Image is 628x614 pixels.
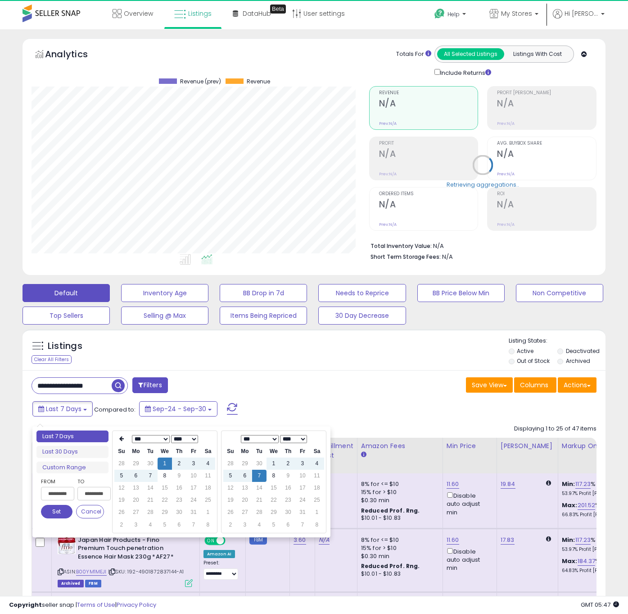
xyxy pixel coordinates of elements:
th: Fr [186,445,201,458]
div: ASIN: [58,536,193,586]
button: Sep-24 - Sep-30 [139,401,217,417]
td: 14 [143,482,158,494]
div: 15% for > $10 [361,544,436,552]
td: 18 [201,482,215,494]
p: Listing States: [509,337,605,345]
label: From [41,477,72,486]
td: 29 [267,506,281,518]
span: FBM [85,580,101,587]
span: Revenue (prev) [180,78,221,85]
td: 31 [295,506,310,518]
div: $0.30 min [361,496,436,504]
td: 7 [186,519,201,531]
td: 18 [310,482,324,494]
td: 13 [129,482,143,494]
td: 19 [223,494,238,506]
span: Help [447,10,460,18]
td: 28 [252,506,267,518]
td: 23 [281,494,295,506]
small: FBM [249,535,267,545]
td: 10 [295,470,310,482]
b: Min: [562,480,575,488]
td: 21 [252,494,267,506]
a: 117.23 [575,480,591,489]
div: Min Price [447,441,493,451]
div: Disable auto adjust min [447,546,490,573]
td: 7 [295,519,310,531]
td: 19 [114,494,129,506]
td: 28 [114,458,129,470]
li: Custom Range [36,462,108,474]
span: Last 7 Days [46,404,81,413]
th: Fr [295,445,310,458]
td: 7 [143,470,158,482]
td: 27 [238,506,252,518]
td: 25 [201,494,215,506]
a: 117.23 [575,536,591,545]
div: 8% for <= $10 [361,480,436,488]
div: Include Returns [428,67,502,77]
td: 5 [267,519,281,531]
th: Sa [310,445,324,458]
b: Max: [562,557,578,565]
td: 4 [310,458,324,470]
button: Listings With Cost [504,48,571,60]
div: Retrieving aggregations.. [447,180,519,188]
th: Su [223,445,238,458]
td: 9 [172,470,186,482]
h5: Listings [48,340,82,353]
span: Listings that have been deleted from Seller Central [58,580,84,587]
td: 13 [238,482,252,494]
button: Actions [558,377,596,393]
a: B00YM1MEJI [76,568,107,576]
td: 25 [310,494,324,506]
th: We [267,445,281,458]
td: 5 [158,519,172,531]
strong: Copyright [9,600,42,609]
td: 1 [310,506,324,518]
button: BB Price Below Min [417,284,505,302]
button: Needs to Reprice [318,284,406,302]
td: 10 [186,470,201,482]
button: All Selected Listings [437,48,504,60]
td: 2 [114,519,129,531]
label: Active [517,347,533,355]
span: Listings [188,9,212,18]
td: 8 [310,519,324,531]
td: 11 [201,470,215,482]
td: 1 [158,458,172,470]
td: 20 [129,494,143,506]
td: 12 [114,482,129,494]
span: Compared to: [94,405,136,414]
a: N/A [319,536,330,545]
a: 184.37 [578,557,596,566]
td: 15 [158,482,172,494]
div: $0.30 min [361,552,436,560]
td: 3 [295,458,310,470]
td: 20 [238,494,252,506]
label: Out of Stock [517,357,550,365]
span: Columns [520,380,548,389]
a: 19.84 [501,480,515,489]
div: Amazon Fees [361,441,439,451]
a: 17.83 [501,536,515,545]
div: Displaying 1 to 25 of 47 items [514,425,596,433]
th: We [158,445,172,458]
span: 2025-10-8 05:47 GMT [581,600,619,609]
span: | SKU: 192-4901872837144-A1 [108,568,184,575]
a: Terms of Use [77,600,115,609]
td: 24 [186,494,201,506]
td: 30 [281,506,295,518]
div: 8% for <= $10 [361,536,436,544]
td: 24 [295,494,310,506]
a: 201.52 [578,501,596,510]
b: Reduced Prof. Rng. [361,507,420,514]
div: Preset: [203,560,239,580]
div: seller snap | | [9,601,156,609]
td: 9 [281,470,295,482]
td: 28 [223,458,238,470]
th: Mo [129,445,143,458]
td: 26 [223,506,238,518]
td: 21 [143,494,158,506]
td: 23 [172,494,186,506]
